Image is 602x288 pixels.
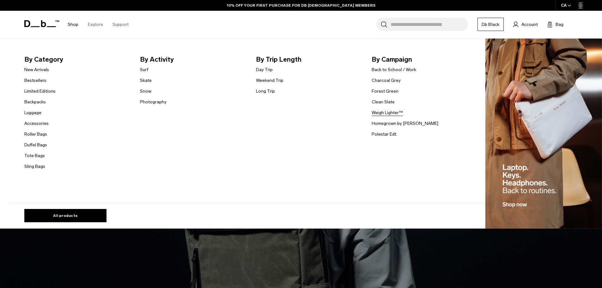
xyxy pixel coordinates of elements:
a: Account [513,21,538,28]
span: Account [521,21,538,28]
a: Snow [140,88,151,95]
a: Surf [140,66,148,73]
a: Polestar Edt. [372,131,397,138]
a: Limited Editions [24,88,56,95]
a: Tote Bags [24,152,45,159]
a: Duffel Bags [24,142,47,148]
a: Sling Bags [24,163,45,170]
a: Forest Green [372,88,398,95]
a: New Arrivals [24,66,49,73]
a: Weigh Lighter™ [372,109,403,116]
a: Clean Slate [372,99,395,105]
a: Roller Bags [24,131,47,138]
a: Explore [88,13,103,36]
a: Photography [140,99,167,105]
a: Homegrown by [PERSON_NAME] [372,120,438,127]
a: Luggage [24,109,41,116]
span: By Category [24,54,130,64]
a: Shop [68,13,78,36]
a: Bestsellers [24,77,46,84]
a: Accessories [24,120,49,127]
button: Bag [547,21,563,28]
span: Bag [556,21,563,28]
span: By Trip Length [256,54,362,64]
a: Support [112,13,129,36]
a: All products [24,209,106,222]
a: Db Black [477,18,504,31]
span: By Activity [140,54,246,64]
a: Back to School / Work [372,66,416,73]
a: Day Trip [256,66,273,73]
a: 10% OFF YOUR FIRST PURCHASE FOR DB [DEMOGRAPHIC_DATA] MEMBERS [227,3,375,8]
a: Skate [140,77,152,84]
nav: Main Navigation [63,11,133,38]
span: By Campaign [372,54,477,64]
a: Backpacks [24,99,46,105]
a: Charcoal Grey [372,77,401,84]
a: Weekend Trip [256,77,283,84]
a: Long Trip [256,88,275,95]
